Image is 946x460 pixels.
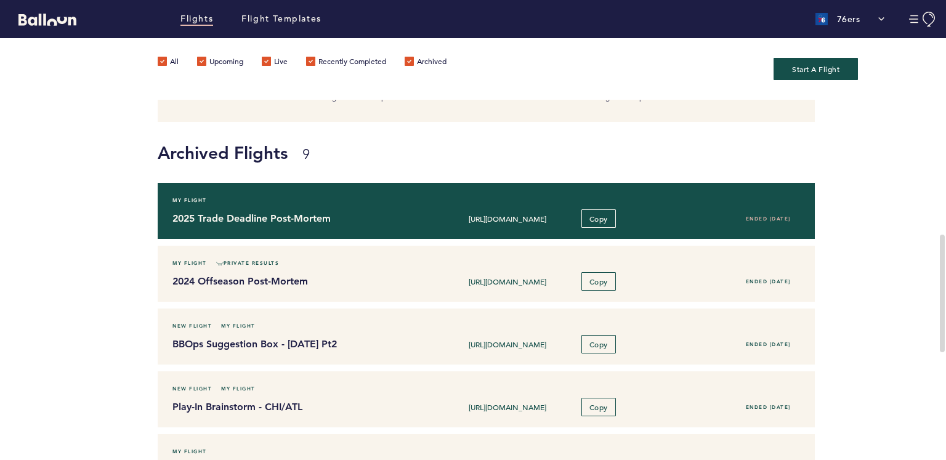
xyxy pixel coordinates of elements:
span: Private Results [216,257,280,269]
span: My Flight [172,194,207,206]
a: Flights [180,12,213,26]
span: My Flight [172,257,207,269]
span: Ended [DATE] [746,404,791,410]
label: All [158,57,179,69]
button: Copy [581,272,616,291]
span: Copy [589,402,608,412]
h1: Archived Flights [158,140,937,165]
button: Copy [581,335,616,353]
label: Upcoming [197,57,243,69]
p: 76ers [837,13,860,25]
h4: BBOps Suggestion Box - [DATE] Pt2 [172,337,423,352]
span: Copy [589,276,608,286]
span: New Flight [172,382,212,395]
label: Recently Completed [306,57,386,69]
button: Start A Flight [774,58,858,80]
span: Ended [DATE] [746,216,791,222]
button: Copy [581,398,616,416]
span: Ended [DATE] [746,341,791,347]
h4: Play-In Brainstorm - CHI/ATL [172,400,423,414]
span: My Flight [221,382,256,395]
span: My Flight [221,320,256,332]
label: Live [262,57,288,69]
span: Ended [DATE] [746,278,791,284]
button: Manage Account [909,12,937,27]
span: New Flight [172,320,212,332]
h4: 2025 Trade Deadline Post-Mortem [172,211,423,226]
svg: Balloon [18,14,76,26]
label: Archived [405,57,447,69]
small: 9 [302,146,310,163]
a: Balloon [9,12,76,25]
span: Copy [589,339,608,349]
button: Copy [581,209,616,228]
button: 76ers [809,7,891,31]
h4: 2024 Offseason Post-Mortem [172,274,423,289]
a: Flight Templates [241,12,321,26]
span: Copy [589,214,608,224]
span: My Flight [172,445,207,458]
